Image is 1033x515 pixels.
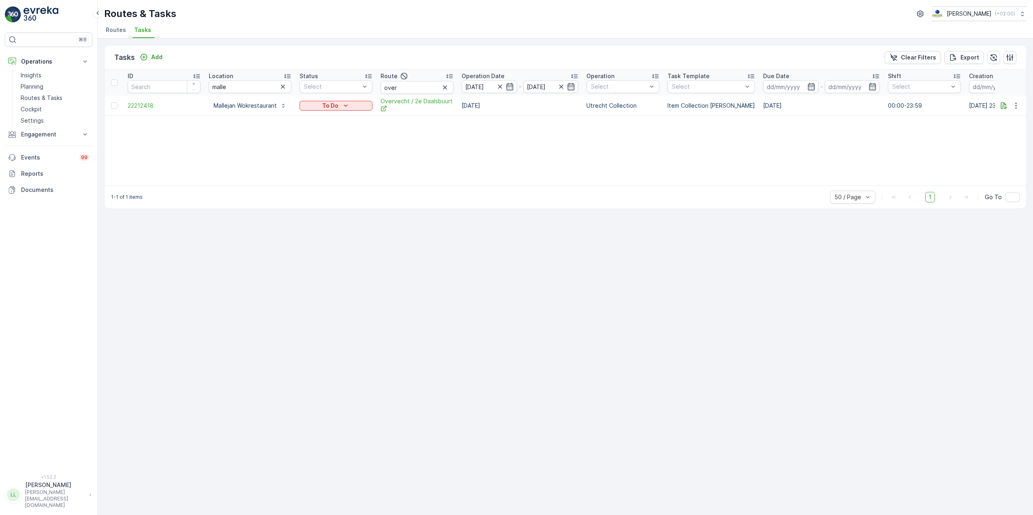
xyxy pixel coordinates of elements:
button: Engagement [5,126,92,143]
a: Routes & Tasks [17,92,92,104]
input: Search [128,80,201,93]
p: Status [299,72,318,80]
input: dd/mm/yyyy [969,80,1024,93]
p: Engagement [21,130,76,138]
a: Planning [17,81,92,92]
button: Operations [5,53,92,70]
button: Add [137,52,166,62]
input: dd/mm/yyyy [523,80,579,93]
p: ( +02:00 ) [995,11,1015,17]
span: v 1.52.2 [5,475,92,479]
a: Overvecht / 2e Daalsbuurt [381,97,453,114]
p: Route [381,72,398,80]
button: LL[PERSON_NAME][PERSON_NAME][EMAIL_ADDRESS][DOMAIN_NAME] [5,481,92,509]
p: Routes & Tasks [104,7,176,20]
p: Utrecht Collection [586,102,659,110]
p: Select [892,83,948,91]
div: Toggle Row Selected [111,102,118,109]
p: Export [960,53,979,62]
p: ID [128,72,133,80]
p: Operation Date [462,72,505,80]
input: Search [381,81,453,94]
p: Routes & Tasks [21,94,62,102]
p: Task Template [667,72,710,80]
a: Cockpit [17,104,92,115]
p: Select [304,83,360,91]
a: Reports [5,166,92,182]
p: - [519,82,522,92]
p: [PERSON_NAME][EMAIL_ADDRESS][DOMAIN_NAME] [25,489,85,509]
p: Reports [21,170,89,178]
p: - [820,82,823,92]
p: Tasks [114,52,135,63]
input: Search [209,80,291,93]
p: Cockpit [21,105,42,113]
button: Clear Filters [885,51,941,64]
p: Operation [586,72,614,80]
p: Select [591,83,647,91]
span: Routes [106,26,126,34]
p: [PERSON_NAME] [25,481,85,489]
div: LL [7,488,20,501]
p: Settings [21,117,44,125]
input: dd/mm/yyyy [825,80,880,93]
a: 22212418 [128,102,201,110]
p: Item Collection [PERSON_NAME] [667,102,755,110]
img: basis-logo_rgb2x.png [932,9,943,18]
p: To Do [322,102,338,110]
p: [PERSON_NAME] [947,10,992,18]
td: [DATE] [458,96,582,116]
span: Tasks [134,26,151,34]
img: logo [5,6,21,23]
a: Documents [5,182,92,198]
p: Planning [21,83,43,91]
p: 00:00-23:59 [888,102,961,110]
span: Go To [985,193,1002,201]
p: Shift [888,72,901,80]
p: Insights [21,71,41,79]
p: Creation Time [969,72,1009,80]
p: 99 [81,154,88,161]
button: [PERSON_NAME](+02:00) [932,6,1027,21]
img: logo_light-DOdMpM7g.png [24,6,58,23]
p: Clear Filters [901,53,936,62]
a: Events99 [5,149,92,166]
p: Location [209,72,233,80]
span: 1 [925,192,935,202]
p: Documents [21,186,89,194]
td: [DATE] [759,96,884,116]
button: To Do [299,101,372,111]
a: Settings [17,115,92,126]
input: dd/mm/yyyy [763,80,819,93]
p: 1-1 of 1 items [111,194,143,200]
p: Due Date [763,72,789,80]
button: Mallejan Wokrestaurant [209,99,291,112]
p: Add [151,53,163,61]
p: Operations [21,57,76,66]
p: Events [21,153,75,162]
button: Export [944,51,984,64]
p: Select [672,83,742,91]
a: Insights [17,70,92,81]
input: dd/mm/yyyy [462,80,517,93]
p: ⌘B [79,36,87,43]
p: Mallejan Wokrestaurant [214,102,277,110]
